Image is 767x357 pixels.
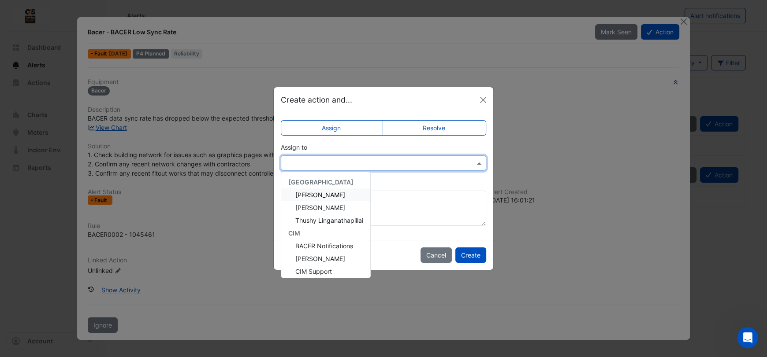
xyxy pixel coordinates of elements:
button: Cancel [421,247,452,263]
span: [GEOGRAPHIC_DATA] [288,178,354,186]
button: Close [477,93,490,107]
button: Create [455,247,486,263]
span: CIM Support [295,268,332,275]
iframe: Intercom live chat [737,327,758,348]
span: [PERSON_NAME] [295,191,345,199]
label: Assign [281,120,382,136]
h5: Create action and... [281,94,352,106]
span: BACER Notifications [295,242,353,250]
span: Thushy Linganathapillai [295,217,363,224]
span: CIM [288,229,300,237]
label: Resolve [382,120,487,136]
label: Assign to [281,143,307,152]
span: [PERSON_NAME] [295,255,345,262]
span: [PERSON_NAME] [295,204,345,211]
div: Options List [281,172,370,278]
